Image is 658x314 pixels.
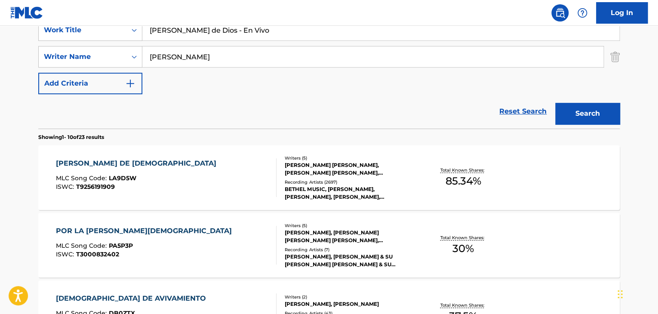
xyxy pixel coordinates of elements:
span: ISWC : [56,183,76,191]
div: Writers ( 5 ) [285,222,415,229]
div: [PERSON_NAME] [PERSON_NAME], [PERSON_NAME] [PERSON_NAME], [PERSON_NAME] [PERSON_NAME], [PERSON_NA... [285,161,415,177]
iframe: Chat Widget [615,273,658,314]
div: POR LA [PERSON_NAME][DEMOGRAPHIC_DATA] [56,226,236,236]
div: Recording Artists ( 7 ) [285,246,415,253]
span: ISWC : [56,250,76,258]
div: Help [574,4,591,22]
p: Total Known Shares: [440,167,486,173]
span: LA9D5W [109,174,136,182]
span: PA5P3P [109,242,133,249]
img: MLC Logo [10,6,43,19]
a: Log In [596,2,648,24]
img: 9d2ae6d4665cec9f34b9.svg [125,78,135,89]
div: Work Title [44,25,121,35]
div: [PERSON_NAME] DE [DEMOGRAPHIC_DATA] [56,158,221,169]
span: T3000832402 [76,250,119,258]
p: Total Known Shares: [440,234,486,241]
span: MLC Song Code : [56,242,109,249]
div: [DEMOGRAPHIC_DATA] DE AVIVAMIENTO [56,293,210,304]
div: Arrastrar [618,281,623,307]
span: MLC Song Code : [56,174,109,182]
div: BETHEL MUSIC, [PERSON_NAME], [PERSON_NAME], [PERSON_NAME], [PERSON_NAME] MUSIC, [PERSON_NAME], [P... [285,185,415,201]
p: Total Known Shares: [440,302,486,308]
button: Add Criteria [38,73,142,94]
span: T9256191909 [76,183,115,191]
span: 85.34 % [445,173,481,189]
div: Widget de chat [615,273,658,314]
a: Public Search [551,4,569,22]
div: [PERSON_NAME], [PERSON_NAME] [PERSON_NAME] [PERSON_NAME], [PERSON_NAME], [PERSON_NAME] [PERSON_NAME] [285,229,415,244]
p: Showing 1 - 10 of 23 results [38,133,104,141]
form: Search Form [38,19,620,129]
img: search [555,8,565,18]
div: Recording Artists ( 2697 ) [285,179,415,185]
a: POR LA [PERSON_NAME][DEMOGRAPHIC_DATA]MLC Song Code:PA5P3PISWC:T3000832402Writers (5)[PERSON_NAME... [38,213,620,277]
img: Delete Criterion [610,46,620,68]
div: Writers ( 2 ) [285,294,415,300]
img: help [577,8,587,18]
div: [PERSON_NAME], [PERSON_NAME] [285,300,415,308]
a: Reset Search [495,102,551,121]
div: [PERSON_NAME], [PERSON_NAME] & SU [PERSON_NAME] [PERSON_NAME] & SU [PERSON_NAME] [PERSON_NAME] & ... [285,253,415,268]
button: Search [555,103,620,124]
div: Writer Name [44,52,121,62]
span: 30 % [452,241,474,256]
div: Writers ( 5 ) [285,155,415,161]
a: [PERSON_NAME] DE [DEMOGRAPHIC_DATA]MLC Song Code:LA9D5WISWC:T9256191909Writers (5)[PERSON_NAME] [... [38,145,620,210]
